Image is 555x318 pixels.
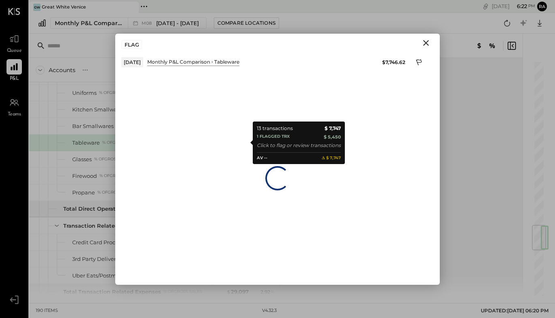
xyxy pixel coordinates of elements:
button: Monthly P&L Comparison M08[DATE] - [DATE] [50,17,207,29]
div: FLAG [122,40,142,49]
div: Tableware [214,58,239,65]
div: Propane [72,189,95,196]
div: Great White Venice [42,4,86,11]
div: % of GROSS SALES [99,90,138,96]
div: AV -- [257,155,267,162]
b: $ 7,747 [325,124,341,132]
div: 13 transactions [257,124,293,132]
div: GW [33,4,41,11]
button: Close [419,38,433,48]
div: Uniforms [72,89,97,97]
span: Teams [8,111,21,118]
span: UPDATED: [DATE] 06:20 PM [481,307,549,314]
span: M08 [142,21,154,26]
div: Total Transaction Related Expenses [63,288,161,296]
div: % of GROSS SALES [97,190,136,195]
div: $7,746.62 [382,59,405,66]
a: P&L [0,59,28,83]
div: Bar Smallwares [72,122,114,130]
span: $ [226,288,231,295]
div: Kitchen Smallwares [72,106,125,113]
div: Uber Eats/Postmates Commission [72,272,162,280]
span: Queue [7,47,22,55]
div: % of GROSS SALES [163,289,202,295]
span: [DATE] - [DATE] [156,19,199,27]
div: Accounts [49,66,75,74]
div: Monthly P&L Comparison [147,58,210,65]
div: Firewood [72,172,97,180]
span: P&L [10,75,19,83]
div: % of GROSS SALES [102,140,141,145]
div: % of GROSS SALES [99,173,138,179]
div: Credit Card Processing Fees [72,239,146,246]
div: % of GROSS SALES [94,156,133,162]
div: [DATE] [492,2,535,10]
b: $ 5,450 [324,133,341,141]
div: Click to flag or review transactions [257,141,341,149]
a: Queue [0,31,28,55]
div: copy link [482,2,490,11]
div: Total Direct Operating Expenses [63,205,152,213]
div: v 4.32.3 [262,307,277,314]
div: 1 Flagged trx [257,133,290,141]
span: 6 : 22 [511,2,527,10]
div: 2.92 [260,288,275,296]
div: Monthly P&L Comparison [55,19,123,27]
div: Compare Locations [217,19,275,26]
div: 190 items [36,307,58,314]
button: ra [537,2,547,11]
div: 3rd Party Delivery Fees [72,255,132,263]
button: Compare Locations [214,17,279,29]
div: Glasses [72,156,92,163]
div: Transaction Related Expenses [63,222,146,230]
b: 𝚫 $ 7,747 [322,155,341,162]
span: pm [528,3,535,9]
div: 29,097 [226,288,249,296]
div: Tableware [72,139,100,147]
div: [DATE] [121,57,143,67]
span: % [270,288,275,295]
a: Teams [0,95,28,118]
